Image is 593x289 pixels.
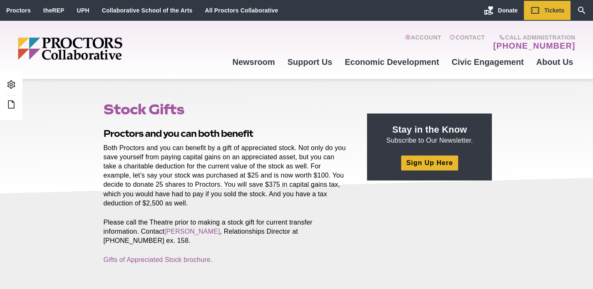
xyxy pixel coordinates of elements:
[478,1,524,20] a: Donate
[104,143,348,208] p: Both Proctors and you can benefit by a gift of appreciated stock. Not only do you save yourself f...
[104,256,213,263] a: Gifts of Appreciated Stock brochure.
[449,34,485,51] a: Contact
[205,7,278,14] a: All Proctors Collaborative
[544,7,564,14] span: Tickets
[445,51,530,73] a: Civic Engagement
[4,78,18,93] a: Admin Area
[281,51,339,73] a: Support Us
[43,7,65,14] a: theREP
[571,1,593,20] a: Search
[4,98,18,113] a: Edit this Post/Page
[18,37,186,60] img: Proctors logo
[392,124,467,135] strong: Stay in the Know
[524,1,571,20] a: Tickets
[164,228,220,235] a: [PERSON_NAME]
[493,41,575,51] a: [PHONE_NUMBER]
[102,7,193,14] a: Collaborative School of the Arts
[226,51,281,73] a: Newsroom
[377,124,482,145] p: Subscribe to Our Newsletter.
[104,101,348,117] h1: Stock Gifts
[530,51,580,73] a: About Us
[77,7,89,14] a: UPH
[491,34,575,41] span: Call Administration
[401,156,458,170] a: Sign Up Here
[104,218,348,245] p: Please call the Theatre prior to making a stock gift for current transfer information. Contact , ...
[6,7,31,14] a: Proctors
[405,34,441,51] a: Account
[339,51,446,73] a: Economic Development
[498,7,518,14] span: Donate
[104,128,253,139] strong: Proctors and you can both benefit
